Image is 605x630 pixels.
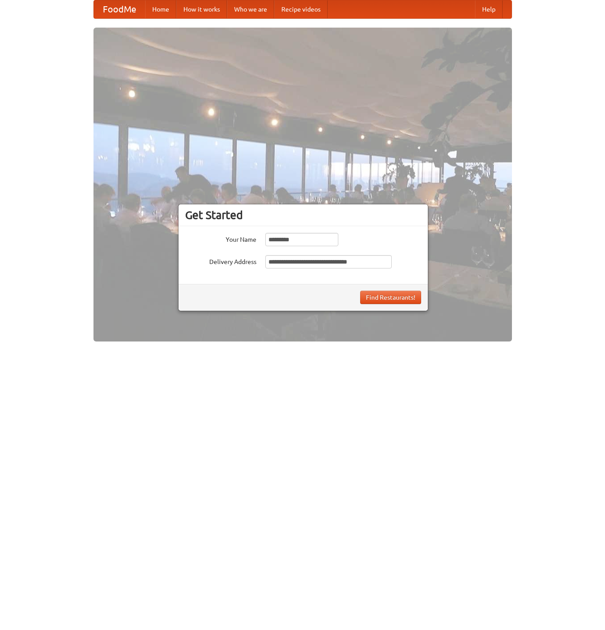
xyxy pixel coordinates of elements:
label: Your Name [185,233,256,244]
button: Find Restaurants! [360,291,421,304]
a: Home [145,0,176,18]
a: Recipe videos [274,0,328,18]
h3: Get Started [185,208,421,222]
label: Delivery Address [185,255,256,266]
a: Help [475,0,503,18]
a: Who we are [227,0,274,18]
a: How it works [176,0,227,18]
a: FoodMe [94,0,145,18]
